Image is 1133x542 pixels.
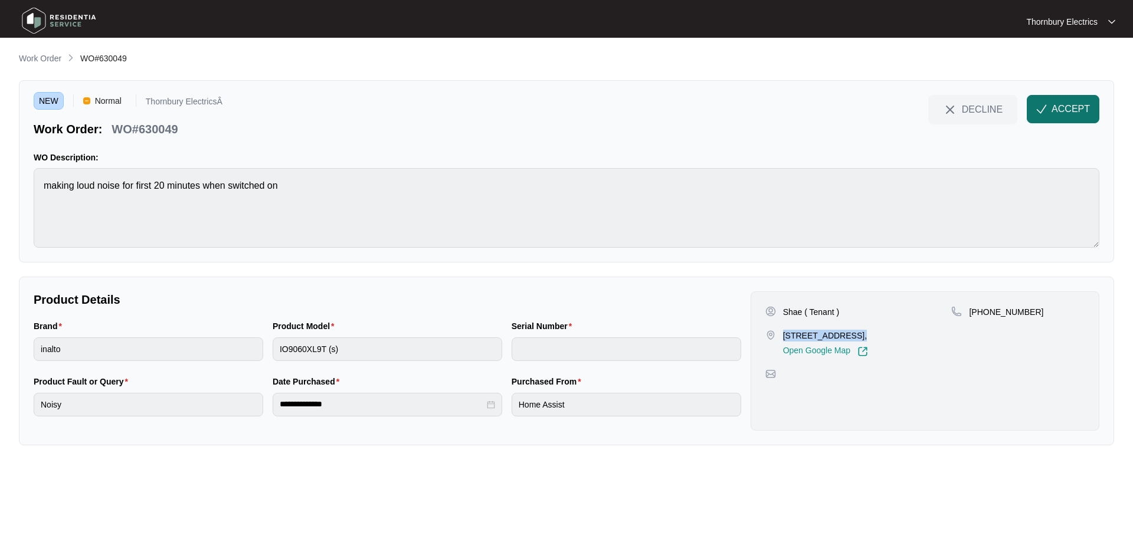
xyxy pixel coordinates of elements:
[783,306,839,318] p: Shae ( Tenant )
[34,168,1099,248] textarea: making loud noise for first 20 minutes when switched on
[951,306,962,317] img: map-pin
[857,346,868,357] img: Link-External
[512,320,577,332] label: Serial Number
[18,3,100,38] img: residentia service logo
[512,376,586,387] label: Purchased From
[19,52,61,64] p: Work Order
[90,92,126,110] span: Normal
[273,376,344,387] label: Date Purchased
[1052,102,1090,116] span: ACCEPT
[512,337,741,361] input: Serial Number
[273,320,339,332] label: Product Model
[943,103,957,117] img: close-Icon
[969,306,1043,318] p: [PHONE_NUMBER]
[34,121,102,137] p: Work Order:
[1026,16,1098,28] p: Thornbury Electrics
[34,376,133,387] label: Product Fault or Query
[34,320,67,332] label: Brand
[280,398,484,410] input: Date Purchased
[146,97,222,110] p: Thornbury ElectricsÂ
[112,121,178,137] p: WO#630049
[83,97,90,104] img: Vercel Logo
[783,330,868,341] p: [STREET_ADDRESS],
[80,54,127,63] span: WO#630049
[34,152,1099,163] p: WO Description:
[962,103,1003,116] span: DECLINE
[273,337,502,361] input: Product Model
[34,337,263,361] input: Brand
[928,95,1017,123] button: close-IconDECLINE
[1036,104,1047,114] img: check-Icon
[765,330,776,340] img: map-pin
[17,52,64,65] a: Work Order
[34,92,64,110] span: NEW
[765,306,776,317] img: user-pin
[1108,19,1115,25] img: dropdown arrow
[783,346,868,357] a: Open Google Map
[34,393,263,416] input: Product Fault or Query
[34,291,741,308] p: Product Details
[66,53,76,63] img: chevron-right
[1027,95,1099,123] button: check-IconACCEPT
[765,369,776,379] img: map-pin
[512,393,741,416] input: Purchased From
